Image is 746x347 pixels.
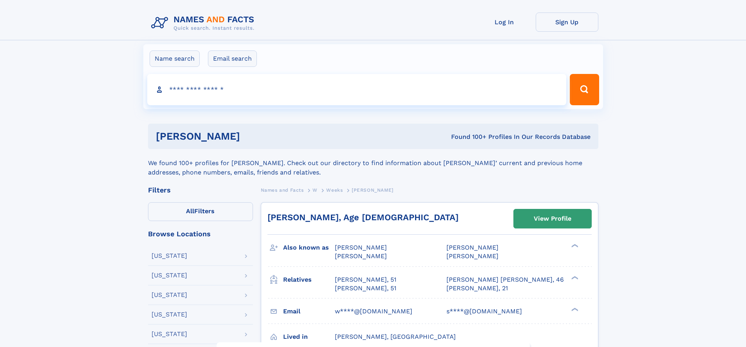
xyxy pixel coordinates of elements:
span: [PERSON_NAME] [446,244,499,251]
a: [PERSON_NAME], Age [DEMOGRAPHIC_DATA] [267,212,459,222]
a: Log In [473,13,536,32]
span: [PERSON_NAME] [335,252,387,260]
div: View Profile [534,210,571,228]
div: [US_STATE] [152,272,187,279]
h3: Also known as [283,241,335,254]
div: [US_STATE] [152,331,187,337]
a: W [312,185,318,195]
a: [PERSON_NAME], 51 [335,284,396,293]
span: [PERSON_NAME] [352,187,394,193]
a: [PERSON_NAME], 21 [446,284,508,293]
label: Email search [208,50,257,67]
h3: Email [283,305,335,318]
button: Search Button [570,74,599,105]
div: Browse Locations [148,230,253,237]
a: Weeks [326,185,343,195]
span: [PERSON_NAME] [446,252,499,260]
input: search input [147,74,567,105]
div: We found 100+ profiles for [PERSON_NAME]. Check out our directory to find information about [PERS... [148,149,598,177]
label: Name search [150,50,200,67]
div: ❯ [569,307,579,312]
div: [US_STATE] [152,292,187,298]
h1: [PERSON_NAME] [156,131,346,141]
img: Logo Names and Facts [148,13,261,34]
div: [US_STATE] [152,311,187,318]
div: Found 100+ Profiles In Our Records Database [345,133,591,141]
div: [US_STATE] [152,253,187,259]
label: Filters [148,202,253,221]
a: View Profile [514,209,591,228]
a: [PERSON_NAME] [PERSON_NAME], 46 [446,275,564,284]
span: All [186,207,194,215]
a: [PERSON_NAME], 51 [335,275,396,284]
h3: Relatives [283,273,335,286]
span: W [312,187,318,193]
div: ❯ [569,275,579,280]
h3: Lived in [283,330,335,343]
a: Sign Up [536,13,598,32]
span: Weeks [326,187,343,193]
div: Filters [148,187,253,194]
div: ❯ [569,243,579,248]
span: [PERSON_NAME], [GEOGRAPHIC_DATA] [335,333,456,340]
a: Names and Facts [261,185,304,195]
span: [PERSON_NAME] [335,244,387,251]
